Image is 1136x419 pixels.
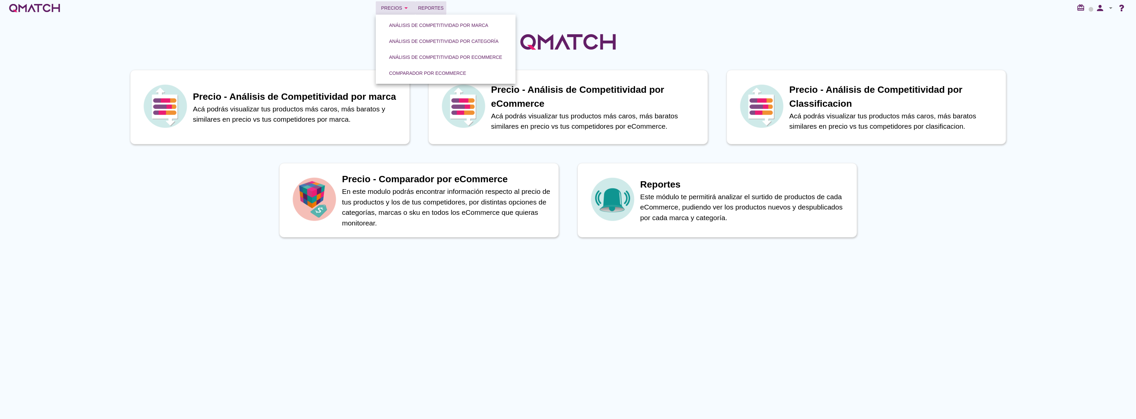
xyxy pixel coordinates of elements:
div: Análisis de competitividad por categoría [389,38,499,45]
p: En este modulo podrás encontrar información respecto al precio de tus productos y los de tus comp... [342,186,552,228]
p: Este módulo te permitirá analizar el surtido de productos de cada eCommerce, pudiendo ver los pro... [640,192,850,223]
a: iconPrecio - Comparador por eCommerceEn este modulo podrás encontrar información respecto al prec... [270,163,568,237]
img: icon [440,83,487,129]
h1: Precio - Comparador por eCommerce [342,172,552,186]
a: Análisis de competitividad por eCommerce [381,49,510,65]
button: Precios [376,1,415,15]
i: arrow_drop_down [402,4,410,12]
div: Precios [381,4,410,12]
a: white-qmatch-logo [8,1,61,15]
a: iconPrecio - Análisis de Competitividad por marcaAcá podrás visualizar tus productos más caros, m... [121,70,419,144]
p: Acá podrás visualizar tus productos más caros, más baratos similares en precio vs tus competidore... [790,111,999,132]
i: arrow_drop_down [1107,4,1115,12]
button: Análisis de competitividad por eCommerce [384,51,508,63]
a: Análisis de competitividad por marca [381,17,496,33]
button: Análisis de competitividad por categoría [384,35,504,47]
div: Análisis de competitividad por eCommerce [389,54,502,61]
img: icon [589,176,636,222]
p: Acá podrás visualizar tus productos más caros, más baratos similares en precio vs tus competidore... [491,111,701,132]
div: Comparador por eCommerce [389,70,466,77]
a: Comparador por eCommerce [381,65,474,81]
img: icon [291,176,338,222]
a: iconPrecio - Análisis de Competitividad por ClassificacionAcá podrás visualizar tus productos más... [717,70,1016,144]
span: Reportes [418,4,444,12]
a: Análisis de competitividad por categoría [381,33,507,49]
a: Reportes [415,1,446,15]
div: Análisis de competitividad por marca [389,22,488,29]
img: icon [738,83,785,129]
h1: Precio - Análisis de Competitividad por eCommerce [491,83,701,111]
img: icon [142,83,188,129]
i: redeem [1077,4,1087,12]
h1: Precio - Análisis de Competitividad por Classificacion [790,83,999,111]
img: QMatchLogo [518,25,618,59]
button: Análisis de competitividad por marca [384,19,494,31]
p: Acá podrás visualizar tus productos más caros, más baratos y similares en precio vs tus competido... [193,104,403,125]
h1: Precio - Análisis de Competitividad por marca [193,90,403,104]
h1: Reportes [640,178,850,192]
button: Comparador por eCommerce [384,67,472,79]
a: iconReportesEste módulo te permitirá analizar el surtido de productos de cada eCommerce, pudiendo... [568,163,866,237]
a: iconPrecio - Análisis de Competitividad por eCommerceAcá podrás visualizar tus productos más caro... [419,70,717,144]
i: person [1093,3,1107,13]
